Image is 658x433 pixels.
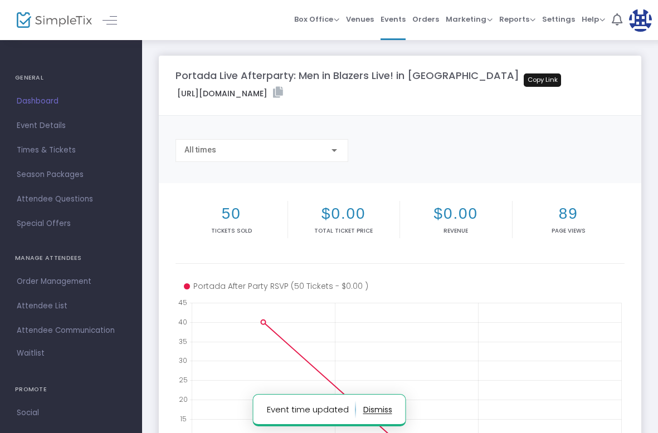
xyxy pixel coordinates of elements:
[402,204,510,223] h2: $0.00
[582,14,605,24] span: Help
[17,299,125,313] span: Attendee List
[17,119,125,133] span: Event Details
[363,401,392,419] button: dismiss
[17,274,125,289] span: Order Management
[17,94,125,109] span: Dashboard
[17,323,125,338] span: Attendee Communication
[178,298,187,307] text: 45
[515,204,623,223] h2: 89
[178,204,285,223] h2: 50
[184,145,216,154] span: All times
[499,14,535,24] span: Reports
[17,143,125,158] span: Times & Tickets
[179,356,187,365] text: 30
[176,68,519,83] m-panel-title: Portada Live Afterparty: Men in Blazers Live! in [GEOGRAPHIC_DATA]
[17,406,125,420] span: Social
[177,87,283,100] label: [URL][DOMAIN_NAME]
[17,216,125,231] span: Special Offers
[266,401,355,419] p: Event time updated
[290,204,398,223] h2: $0.00
[178,227,285,235] p: Tickets sold
[542,5,575,33] span: Settings
[15,67,127,89] h4: GENERAL
[412,5,439,33] span: Orders
[17,192,125,206] span: Attendee Questions
[17,168,125,182] span: Season Packages
[15,378,127,401] h4: PROMOTE
[179,395,188,404] text: 20
[381,5,406,33] span: Events
[178,317,187,327] text: 40
[346,5,374,33] span: Venues
[515,227,623,235] p: Page Views
[446,14,493,24] span: Marketing
[524,73,561,87] div: Copy Link
[402,227,510,235] p: Revenue
[294,14,339,24] span: Box Office
[290,227,398,235] p: Total Ticket Price
[179,375,188,385] text: 25
[15,247,127,269] h4: MANAGE ATTENDEES
[180,414,187,423] text: 15
[17,348,45,359] span: Waitlist
[179,336,187,346] text: 35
